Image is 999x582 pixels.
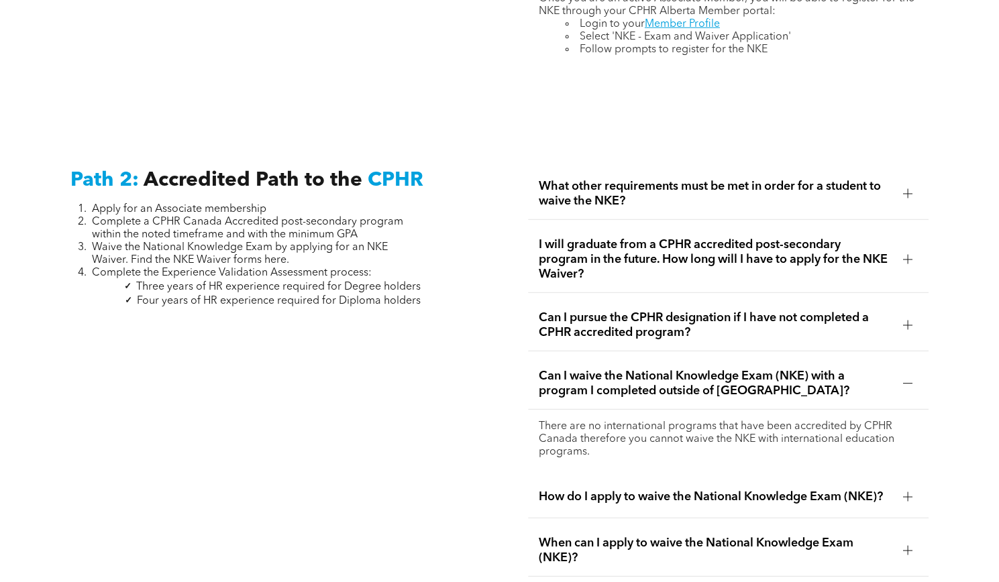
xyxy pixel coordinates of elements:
li: Select 'NKE - Exam and Waiver Application' [566,31,918,44]
span: Can I waive the National Knowledge Exam (NKE) with a program I completed outside of [GEOGRAPHIC_D... [539,369,892,398]
span: When can I apply to waive the National Knowledge Exam (NKE)? [539,536,892,565]
span: Path 2: [70,170,139,190]
span: I will graduate from a CPHR accredited post-secondary program in the future. How long will I have... [539,237,892,282]
span: Apply for an Associate membership [92,204,266,215]
a: Member Profile [645,19,720,30]
span: Complete the Experience Validation Assessment process: [92,268,372,278]
span: Waive the National Knowledge Exam by applying for an NKE Waiver. Find the NKE Waiver forms here. [92,242,388,266]
li: Follow prompts to register for the NKE [566,44,918,56]
span: What other requirements must be met in order for a student to waive the NKE? [539,179,892,209]
span: CPHR [368,170,423,190]
span: Can I pursue the CPHR designation if I have not completed a CPHR accredited program? [539,310,892,340]
span: Four years of HR experience required for Diploma holders [137,296,421,306]
span: Accredited Path to the [144,170,362,190]
span: How do I apply to waive the National Knowledge Exam (NKE)? [539,489,892,504]
span: Three years of HR experience required for Degree holders [136,282,421,292]
p: There are no international programs that have been accredited by CPHR Canada therefore you cannot... [539,420,918,459]
span: Complete a CPHR Canada Accredited post-secondary program within the noted timeframe and with the ... [92,217,403,240]
li: Login to your [566,18,918,31]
